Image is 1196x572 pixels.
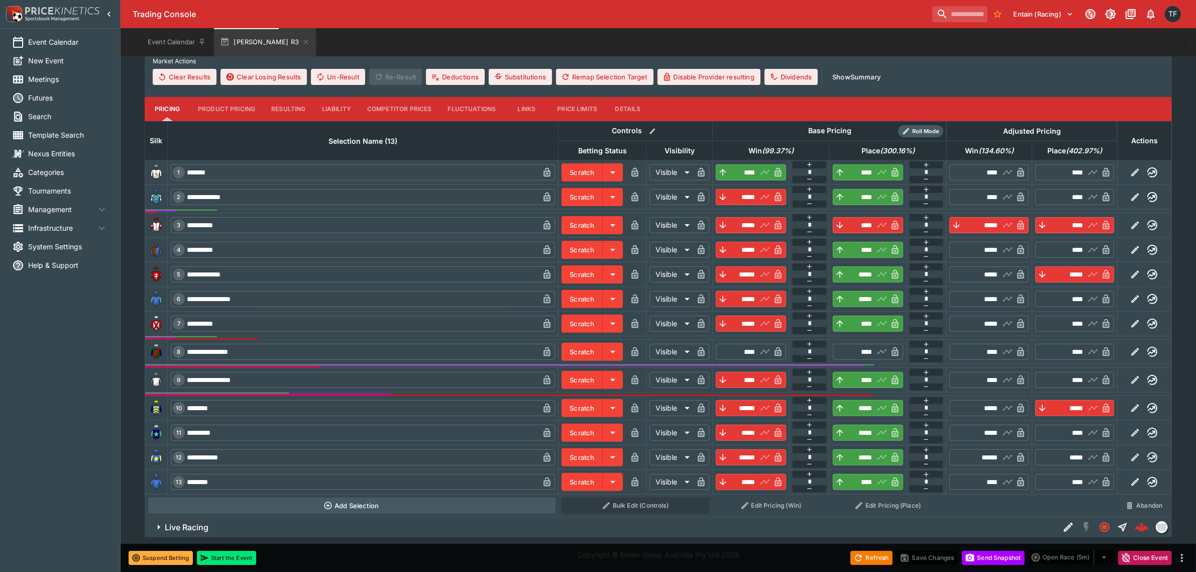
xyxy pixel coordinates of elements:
[148,498,556,514] button: Add Selection
[716,498,827,514] button: Edit Pricing (Win)
[1036,145,1113,157] span: Place(402.97%)
[148,217,164,233] img: runner 3
[426,69,485,85] button: Deductions
[28,260,108,270] span: Help & Support
[562,216,603,234] button: Scratch
[142,28,212,56] button: Event Calendar
[649,217,693,233] div: Visible
[898,125,943,137] div: Show/hide Price Roll mode configuration.
[649,344,693,360] div: Visible
[1081,5,1100,23] button: Connected to PK
[175,222,183,229] span: 3
[148,242,164,258] img: runner 4
[28,241,108,252] span: System Settings
[1118,551,1172,565] button: Close Event
[314,97,359,121] button: Liability
[1059,518,1077,536] button: Edit Detail
[28,74,108,84] span: Meetings
[175,320,182,327] span: 7
[826,69,887,85] button: ShowSummary
[28,167,108,177] span: Categories
[28,55,108,66] span: New Event
[1156,522,1167,533] img: liveracing
[148,449,164,465] img: runner 12
[145,121,168,160] th: Silk
[649,400,693,416] div: Visible
[174,429,183,436] span: 11
[175,271,183,278] span: 5
[133,9,928,20] div: Trading Console
[562,315,603,333] button: Scratch
[174,454,184,461] span: 12
[175,246,183,253] span: 4
[804,125,855,137] div: Base Pricing
[148,400,164,416] img: runner 10
[562,424,603,442] button: Scratch
[1162,3,1184,25] button: Tom Flynn
[317,135,408,147] span: Selection Name (13)
[28,204,96,215] span: Management
[148,344,164,360] img: runner 8
[28,130,108,140] span: Template Search
[562,371,603,389] button: Scratch
[311,69,365,85] button: Un-Result
[148,291,164,307] img: runner 6
[850,145,926,157] span: Place(300.16%)
[1102,5,1120,23] button: Toggle light/dark mode
[263,97,313,121] button: Resulting
[649,291,693,307] div: Visible
[556,69,654,85] button: Remap Selection Target
[25,17,79,21] img: Sportsbook Management
[3,4,23,24] img: PriceKinetics Logo
[932,6,988,22] input: search
[153,69,216,85] button: Clear Results
[148,266,164,282] img: runner 5
[990,6,1006,22] button: No Bookmarks
[562,241,603,259] button: Scratch
[562,473,603,491] button: Scratch
[649,242,693,258] div: Visible
[562,265,603,283] button: Scratch
[762,145,794,157] em: ( 99.37 %)
[197,551,256,565] button: Start the Event
[562,399,603,417] button: Scratch
[562,290,603,308] button: Scratch
[649,449,693,465] div: Visible
[148,372,164,388] img: runner 9
[908,127,943,136] span: Roll Mode
[1008,6,1079,22] button: Select Tenant
[440,97,504,121] button: Fluctuations
[28,111,108,122] span: Search
[28,37,108,47] span: Event Calendar
[562,163,603,181] button: Scratch
[1096,518,1114,536] button: Closed
[1135,520,1149,534] div: 401a6759-edae-4546-a3dd-15ebcf327ce2
[765,69,818,85] button: Dividends
[1165,6,1181,22] div: Tom Flynn
[649,266,693,282] div: Visible
[148,474,164,490] img: runner 13
[1117,121,1171,160] th: Actions
[153,54,1164,69] label: Market Actions
[221,69,307,85] button: Clear Losing Results
[562,188,603,206] button: Scratch
[567,145,638,157] span: Betting Status
[1156,521,1168,533] div: liveracing
[148,425,164,441] img: runner 11
[28,148,108,159] span: Nexus Entities
[174,479,184,486] span: 13
[1114,518,1132,536] button: Straight
[946,121,1117,141] th: Adjusted Pricing
[489,69,552,85] button: Substitutions
[954,145,1025,157] span: Win(134.60%)
[649,164,693,180] div: Visible
[175,296,183,303] span: 6
[28,185,108,196] span: Tournaments
[1132,517,1152,537] a: 401a6759-edae-4546-a3dd-15ebcf327ce2
[175,376,183,384] span: 9
[1077,518,1096,536] button: SGM Disabled
[1176,552,1188,564] button: more
[175,194,183,201] span: 2
[1066,145,1102,157] em: ( 402.97 %)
